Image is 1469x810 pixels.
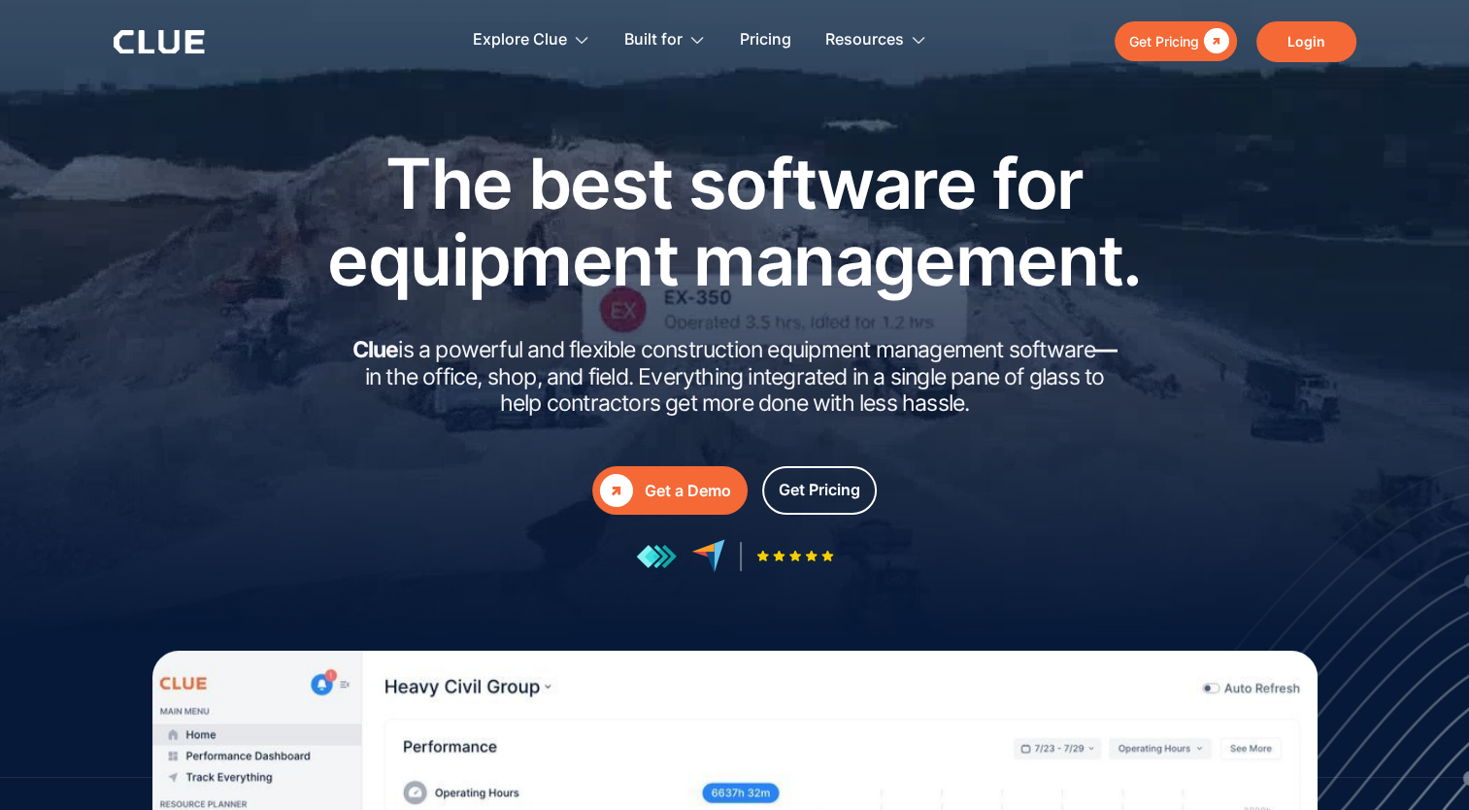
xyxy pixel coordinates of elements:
a: Login [1256,21,1356,62]
h1: The best software for equipment management. [298,145,1172,298]
div:  [1199,29,1229,53]
div: Built for [624,10,706,71]
div: Explore Clue [473,10,590,71]
a: Get Pricing [762,466,877,515]
iframe: Chat Widget [1372,717,1469,810]
h2: is a powerful and flexible construction equipment management software in the office, shop, and fi... [347,337,1123,418]
div: Resources [825,10,927,71]
div: Built for [624,10,683,71]
img: Five-star rating icon [756,550,834,562]
strong: Clue [352,336,399,363]
strong: — [1095,336,1117,363]
div: Explore Clue [473,10,567,71]
a: Get Pricing [1115,21,1237,61]
img: reviews at getapp [636,544,677,569]
div: Resources [825,10,904,71]
a: Pricing [740,10,791,71]
div: Get Pricing [779,478,860,502]
div:  [600,474,633,507]
a: Get a Demo [592,466,748,515]
img: reviews at capterra [691,539,725,573]
div: Get Pricing [1129,29,1199,53]
div: Get a Demo [645,479,731,503]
